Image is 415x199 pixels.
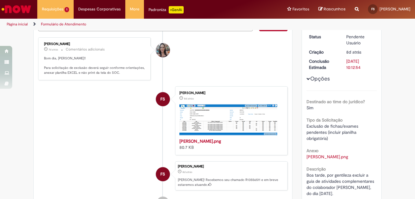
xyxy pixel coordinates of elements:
[156,92,170,106] div: FERNANDA GOMES DA SILVA
[318,6,346,12] a: Rascunhos
[44,42,146,46] div: [PERSON_NAME]
[156,167,170,181] div: FERNANDA GOMES DA SILVA
[184,97,194,100] span: 8d atrás
[307,166,326,172] b: Descrição
[307,154,348,160] a: Download de Cleidson.png
[304,58,342,70] dt: Conclusão Estimada
[160,92,165,107] span: FS
[7,22,28,27] a: Página inicial
[380,6,410,12] span: [PERSON_NAME]
[182,170,192,174] span: 8d atrás
[307,99,365,104] b: Destinado ao time do jurídico?
[179,138,281,150] div: 80.7 KB
[38,161,288,191] li: FERNANDA GOMES DA SILVA
[160,167,165,182] span: FS
[5,19,272,30] ul: Trilhas de página
[307,117,343,123] b: Tipo da Solicitação
[292,6,309,12] span: Favoritos
[64,7,69,12] span: 1
[346,49,375,55] div: 22/09/2025 17:12:49
[66,47,105,52] small: Comentários adicionais
[41,22,86,27] a: Formulário de Atendimento
[42,6,63,12] span: Requisições
[178,178,284,187] p: [PERSON_NAME]! Recebemos seu chamado R13556511 e em breve estaremos atuando.
[371,7,375,11] span: FS
[169,6,184,13] p: +GenAi
[346,34,375,46] div: Pendente Usuário
[307,148,318,153] b: Anexo
[49,48,58,51] time: 23/09/2025 08:03:39
[307,123,359,141] span: Exclusão de fichas/exames pendentes (incluir planilha obrigatória)
[49,48,58,51] span: 7d atrás
[130,6,139,12] span: More
[307,105,314,111] span: Sim
[149,6,184,13] div: Padroniza
[324,6,346,12] span: Rascunhos
[1,3,32,15] img: ServiceNow
[304,34,342,40] dt: Status
[179,91,281,95] div: [PERSON_NAME]
[179,138,221,144] a: [PERSON_NAME].png
[346,49,361,55] span: 8d atrás
[304,49,342,55] dt: Criação
[346,58,375,70] div: [DATE] 10:12:54
[156,43,170,57] div: Lilian Goncalves Aguiar
[78,6,121,12] span: Despesas Corporativas
[307,172,375,196] span: Boa tarde, por gentileza excluir a guia de atividades complementares do colaborador [PERSON_NAME]...
[44,56,146,75] p: Bom dia, [PERSON_NAME]!! Para solicitação de exclusão deverá seguir conforme orientações, anexar ...
[178,165,284,168] div: [PERSON_NAME]
[346,49,361,55] time: 22/09/2025 17:12:49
